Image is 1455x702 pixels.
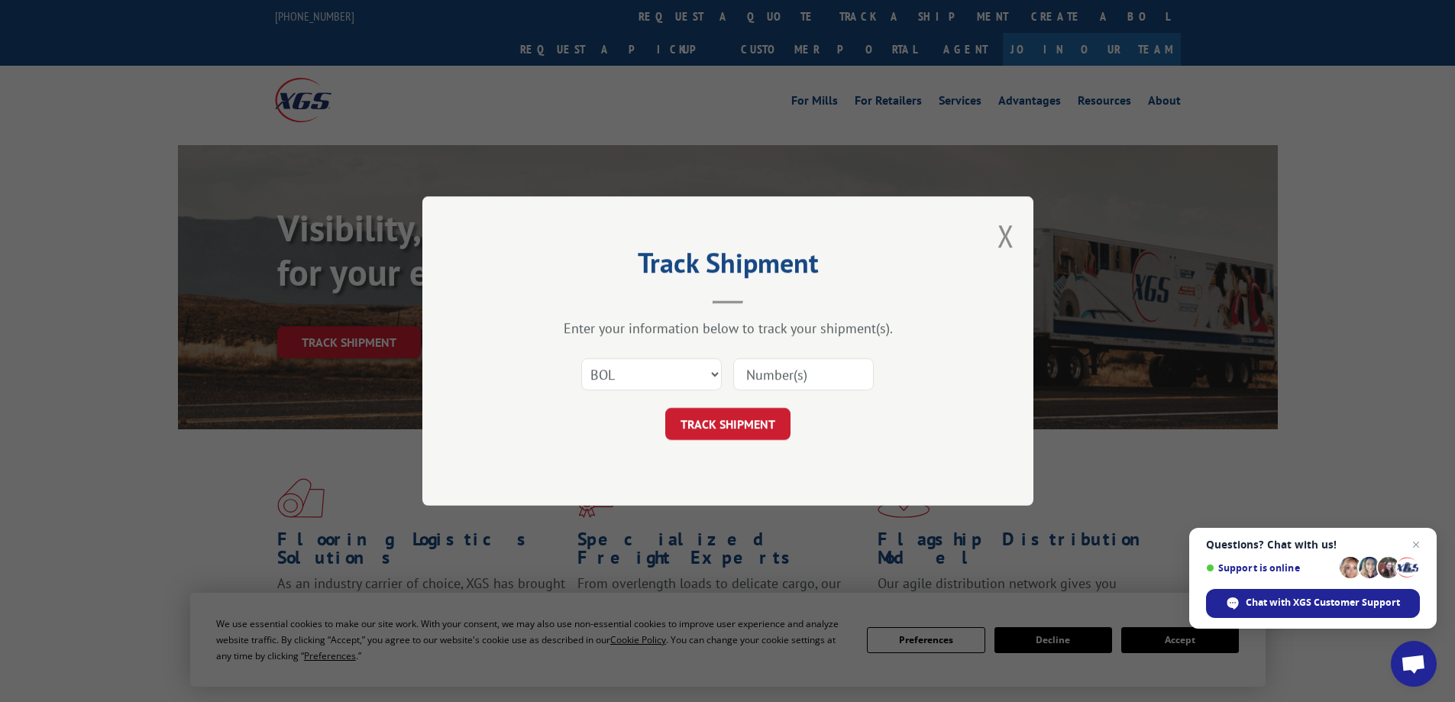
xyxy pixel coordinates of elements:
[1391,641,1437,687] div: Open chat
[1246,596,1400,610] span: Chat with XGS Customer Support
[1206,539,1420,551] span: Questions? Chat with us!
[499,252,957,281] h2: Track Shipment
[665,408,791,440] button: TRACK SHIPMENT
[499,319,957,337] div: Enter your information below to track your shipment(s).
[997,215,1014,256] button: Close modal
[733,358,874,390] input: Number(s)
[1206,562,1334,574] span: Support is online
[1206,589,1420,618] div: Chat with XGS Customer Support
[1407,535,1425,554] span: Close chat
